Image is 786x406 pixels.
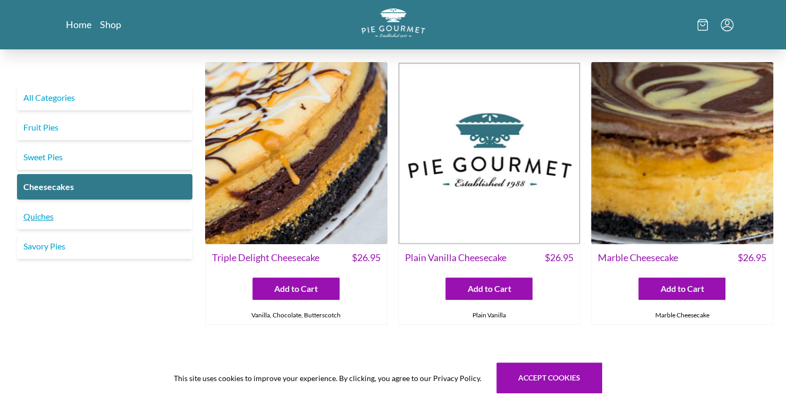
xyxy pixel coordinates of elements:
span: Triple Delight Cheesecake [212,250,319,265]
div: Marble Cheesecake [591,306,773,324]
a: Logo [361,8,425,41]
span: Plain Vanilla Cheesecake [405,250,506,265]
a: Sweet Pies [17,144,192,170]
span: $ 26.95 [545,250,573,265]
button: Accept cookies [496,362,602,393]
span: This site uses cookies to improve your experience. By clicking, you agree to our Privacy Policy. [174,373,481,384]
div: Plain Vanilla [399,306,580,324]
a: Shop [100,18,121,31]
a: Quiches [17,204,192,229]
span: Add to Cart [467,282,511,295]
img: Marble Cheesecake [591,62,773,244]
a: Cheesecakes [17,174,192,200]
span: Add to Cart [660,282,704,295]
span: Add to Cart [274,282,318,295]
img: Triple Delight Cheesecake [205,62,387,244]
button: Add to Cart [252,278,340,300]
a: Home [66,18,91,31]
img: logo [361,8,425,38]
a: All Categories [17,85,192,110]
div: Vanilla, Chocolate, Butterscotch [206,306,387,324]
span: $ 26.95 [352,250,381,265]
span: Marble Cheesecake [598,250,678,265]
button: Add to Cart [638,278,725,300]
a: Fruit Pies [17,115,192,140]
img: Plain Vanilla Cheesecake [398,62,580,244]
button: Add to Cart [445,278,533,300]
a: Savory Pies [17,234,192,259]
button: Menu [721,19,733,31]
span: $ 26.95 [738,250,766,265]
